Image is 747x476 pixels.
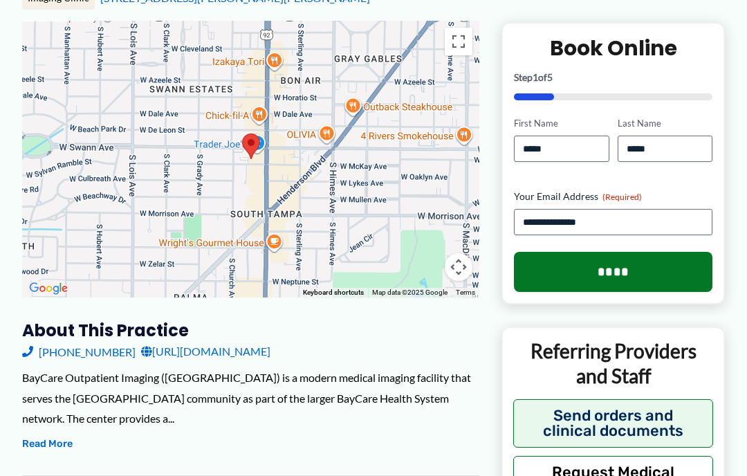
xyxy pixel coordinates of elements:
button: Keyboard shortcuts [303,288,364,297]
a: [PHONE_NUMBER] [22,341,136,362]
button: Read More [22,436,73,452]
h3: About this practice [22,320,479,341]
label: Your Email Address [514,190,712,203]
p: Step of [514,73,712,82]
h2: Book Online [514,35,712,62]
img: Google [26,280,71,297]
a: Open this area in Google Maps (opens a new window) [26,280,71,297]
button: Send orders and clinical documents [513,399,713,447]
span: Map data ©2025 Google [372,289,448,296]
button: Toggle fullscreen view [445,28,472,55]
a: [URL][DOMAIN_NAME] [141,341,270,362]
span: 5 [547,71,553,83]
span: (Required) [602,192,642,202]
a: Terms (opens in new tab) [456,289,475,296]
label: First Name [514,117,609,130]
div: BayCare Outpatient Imaging ([GEOGRAPHIC_DATA]) is a modern medical imaging facility that serves t... [22,367,479,429]
span: 1 [533,71,538,83]
label: Last Name [618,117,712,130]
button: Map camera controls [445,253,472,281]
p: Referring Providers and Staff [513,338,713,389]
